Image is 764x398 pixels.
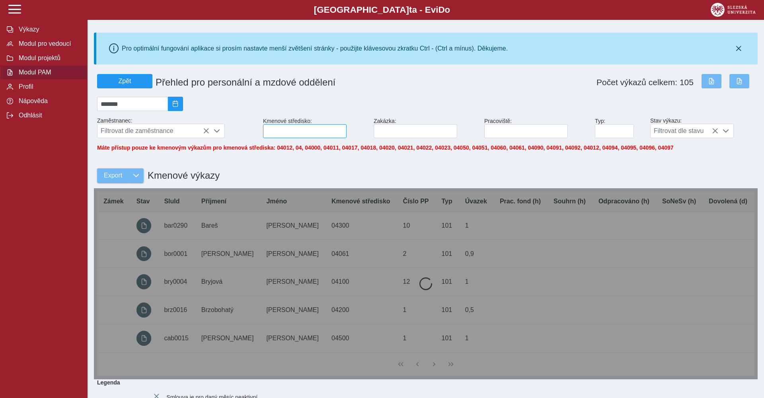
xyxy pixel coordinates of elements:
span: Počet výkazů celkem: 105 [596,78,694,87]
span: Nápověda [16,98,81,105]
span: Filtrovat dle stavu [651,124,718,138]
b: Legenda [94,376,751,389]
div: Kmenové středisko: [260,115,370,141]
span: Modul PAM [16,69,81,76]
h1: Přehled pro personální a mzdové oddělení [152,74,484,91]
button: 2025/08 [168,97,183,111]
span: Výkazy [16,26,81,33]
span: Profil [16,83,81,90]
span: D [438,5,444,15]
div: Zaměstnanec: [94,114,260,141]
div: Stav výkazu: [647,114,758,141]
div: Zakázka: [370,115,481,141]
span: Odhlásit [16,112,81,119]
button: Zpět [97,74,152,88]
h1: Kmenové výkazy [144,166,220,185]
img: logo_web_su.png [711,3,756,17]
span: t [409,5,412,15]
span: Zpět [101,78,149,85]
span: Export [104,172,122,179]
div: Pro optimální fungování aplikace si prosím nastavte menší zvětšení stránky - použijte klávesovou ... [122,45,508,52]
span: Máte přístup pouze ke kmenovým výkazům pro kmenová střediska: 04012, 04, 04000, 04011, 04017, 040... [97,144,674,151]
span: Filtrovat dle zaměstnance [97,124,209,138]
button: Export do PDF [729,74,749,88]
div: Typ: [592,115,647,141]
b: [GEOGRAPHIC_DATA] a - Evi [24,5,740,15]
button: Export do Excelu [702,74,721,88]
button: Export [97,168,129,183]
span: Modul pro vedoucí [16,40,81,47]
div: Pracoviště: [481,115,592,141]
span: Modul projektů [16,55,81,62]
span: o [445,5,450,15]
